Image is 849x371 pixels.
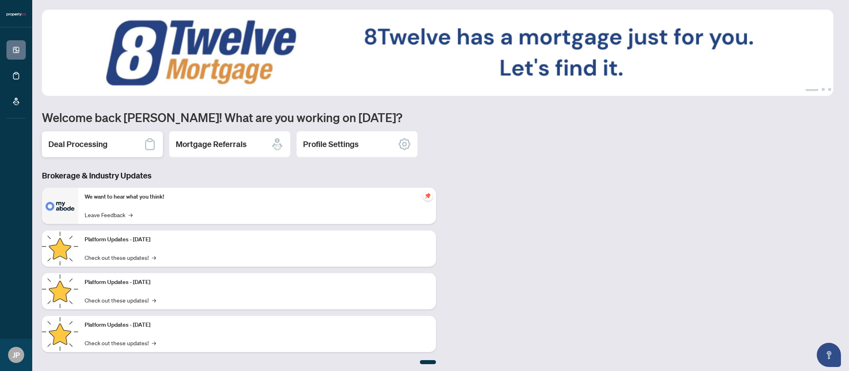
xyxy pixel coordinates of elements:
img: We want to hear what you think! [42,188,78,224]
p: Platform Updates - [DATE] [85,278,430,287]
h3: Brokerage & Industry Updates [42,170,436,181]
p: Platform Updates - [DATE] [85,235,430,244]
a: Check out these updates!→ [85,253,156,262]
a: Check out these updates!→ [85,338,156,347]
span: → [129,210,133,219]
a: Leave Feedback→ [85,210,133,219]
button: 2 [822,88,825,91]
h2: Deal Processing [48,139,108,150]
h2: Mortgage Referrals [176,139,247,150]
img: Platform Updates - June 23, 2025 [42,316,78,352]
h2: Profile Settings [303,139,359,150]
span: JP [12,349,20,361]
a: Check out these updates!→ [85,296,156,305]
button: 1 [805,88,818,91]
img: logo [6,12,26,17]
img: Platform Updates - July 21, 2025 [42,230,78,267]
span: pushpin [423,191,433,201]
p: Platform Updates - [DATE] [85,321,430,330]
img: Platform Updates - July 8, 2025 [42,273,78,309]
span: → [152,338,156,347]
button: Open asap [817,343,841,367]
span: → [152,296,156,305]
span: → [152,253,156,262]
h1: Welcome back [PERSON_NAME]! What are you working on [DATE]? [42,110,839,125]
button: 3 [828,88,831,91]
p: We want to hear what you think! [85,193,430,201]
img: Slide 0 [42,10,833,96]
